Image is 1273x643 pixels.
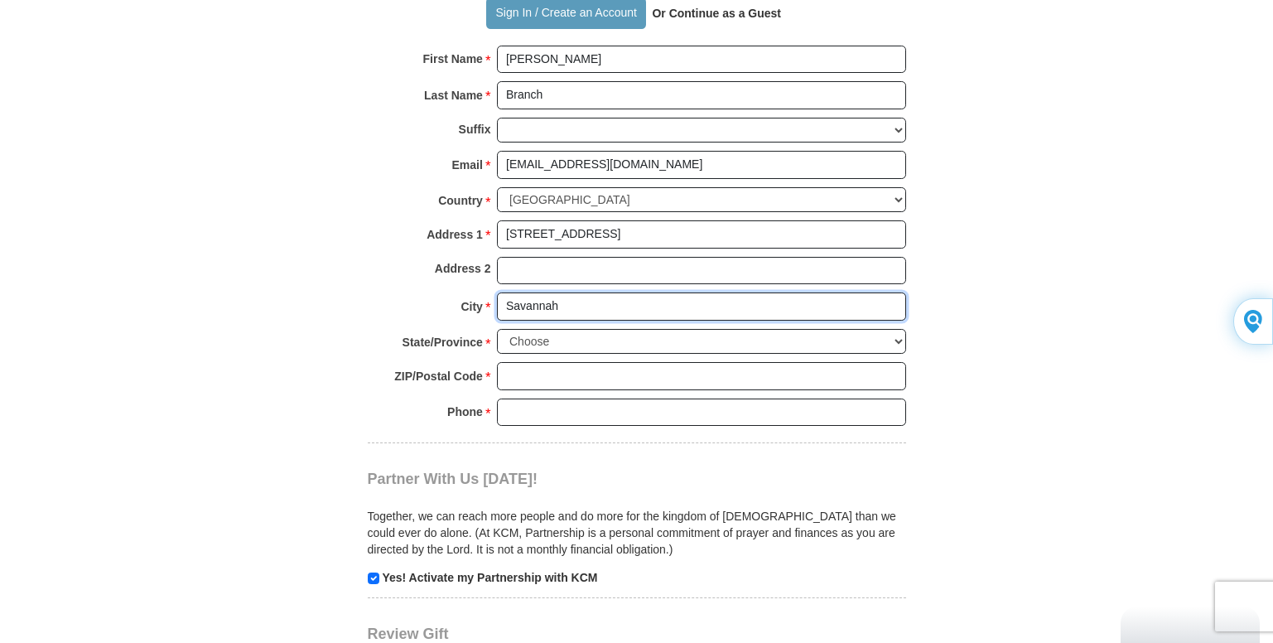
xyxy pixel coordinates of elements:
strong: State/Province [403,331,483,354]
strong: Suffix [459,118,491,141]
strong: Address 1 [427,223,483,246]
p: Together, we can reach more people and do more for the kingdom of [DEMOGRAPHIC_DATA] than we coul... [368,508,906,558]
strong: First Name [423,47,483,70]
strong: Phone [447,400,483,423]
span: Review Gift [368,626,449,642]
span: Partner With Us [DATE]! [368,471,538,487]
strong: Email [452,153,483,176]
strong: Address 2 [435,257,491,280]
strong: Or Continue as a Guest [652,7,781,20]
strong: Country [438,189,483,212]
strong: Last Name [424,84,483,107]
strong: Yes! Activate my Partnership with KCM [382,571,597,584]
strong: ZIP/Postal Code [394,365,483,388]
strong: City [460,295,482,318]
